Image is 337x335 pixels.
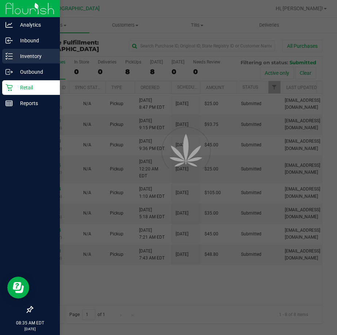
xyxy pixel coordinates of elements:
[13,36,57,45] p: Inbound
[5,100,13,107] inline-svg: Reports
[3,326,57,332] p: [DATE]
[13,68,57,76] p: Outbound
[13,20,57,29] p: Analytics
[13,99,57,108] p: Reports
[5,37,13,44] inline-svg: Inbound
[5,53,13,60] inline-svg: Inventory
[3,320,57,326] p: 08:35 AM EDT
[7,277,29,299] iframe: Resource center
[5,84,13,91] inline-svg: Retail
[13,83,57,92] p: Retail
[5,68,13,76] inline-svg: Outbound
[13,52,57,61] p: Inventory
[5,21,13,28] inline-svg: Analytics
